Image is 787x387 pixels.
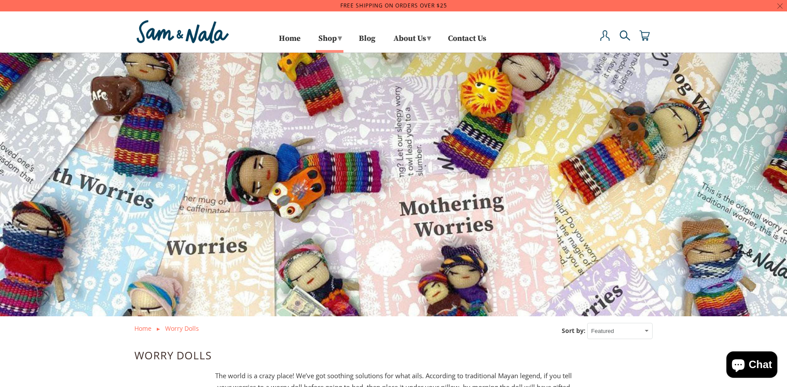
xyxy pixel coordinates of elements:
img: or.png [157,328,160,331]
span: ▾ [427,33,431,43]
img: cart-icon [639,30,650,41]
img: Sam & Nala [134,18,231,46]
a: Contact Us [448,36,486,50]
a: Free Shipping on orders over $25 [340,2,447,9]
a: My Account [600,30,610,50]
a: Blog [359,36,375,50]
span: ▾ [338,33,342,43]
a: Worry Dolls [165,324,199,333]
img: user-icon [600,30,610,41]
a: Home [134,324,152,333]
a: Home [279,36,300,50]
h1: Worry Dolls [134,346,653,363]
inbox-online-store-chat: Shopify online store chat [724,351,780,380]
a: About Us▾ [390,31,433,50]
a: Shop▾ [315,31,344,50]
label: Sort by: [562,326,585,335]
a: Search [620,30,630,50]
img: search-icon [620,30,630,41]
